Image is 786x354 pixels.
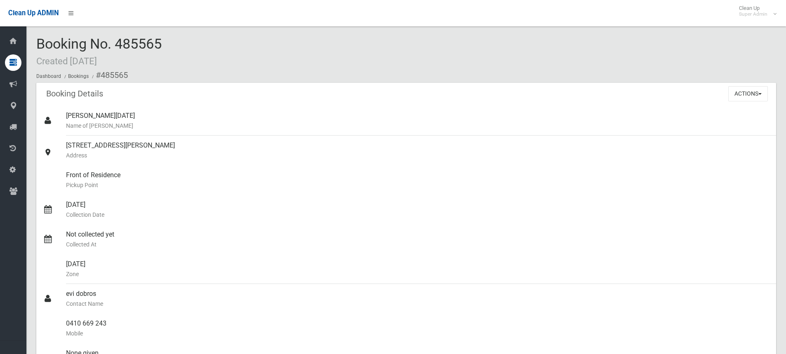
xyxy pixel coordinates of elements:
[739,11,767,17] small: Super Admin
[36,86,113,102] header: Booking Details
[66,328,769,338] small: Mobile
[90,68,128,83] li: #485565
[66,165,769,195] div: Front of Residence
[66,121,769,131] small: Name of [PERSON_NAME]
[36,56,97,66] small: Created [DATE]
[68,73,89,79] a: Bookings
[735,5,776,17] span: Clean Up
[66,210,769,220] small: Collection Date
[66,150,769,160] small: Address
[36,73,61,79] a: Dashboard
[66,284,769,314] div: evi dobros
[66,195,769,225] div: [DATE]
[66,254,769,284] div: [DATE]
[66,136,769,165] div: [STREET_ADDRESS][PERSON_NAME]
[66,225,769,254] div: Not collected yet
[66,180,769,190] small: Pickup Point
[66,269,769,279] small: Zone
[36,35,162,68] span: Booking No. 485565
[66,314,769,343] div: 0410 669 243
[66,239,769,249] small: Collected At
[66,299,769,309] small: Contact Name
[8,9,59,17] span: Clean Up ADMIN
[66,106,769,136] div: [PERSON_NAME][DATE]
[728,86,768,101] button: Actions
